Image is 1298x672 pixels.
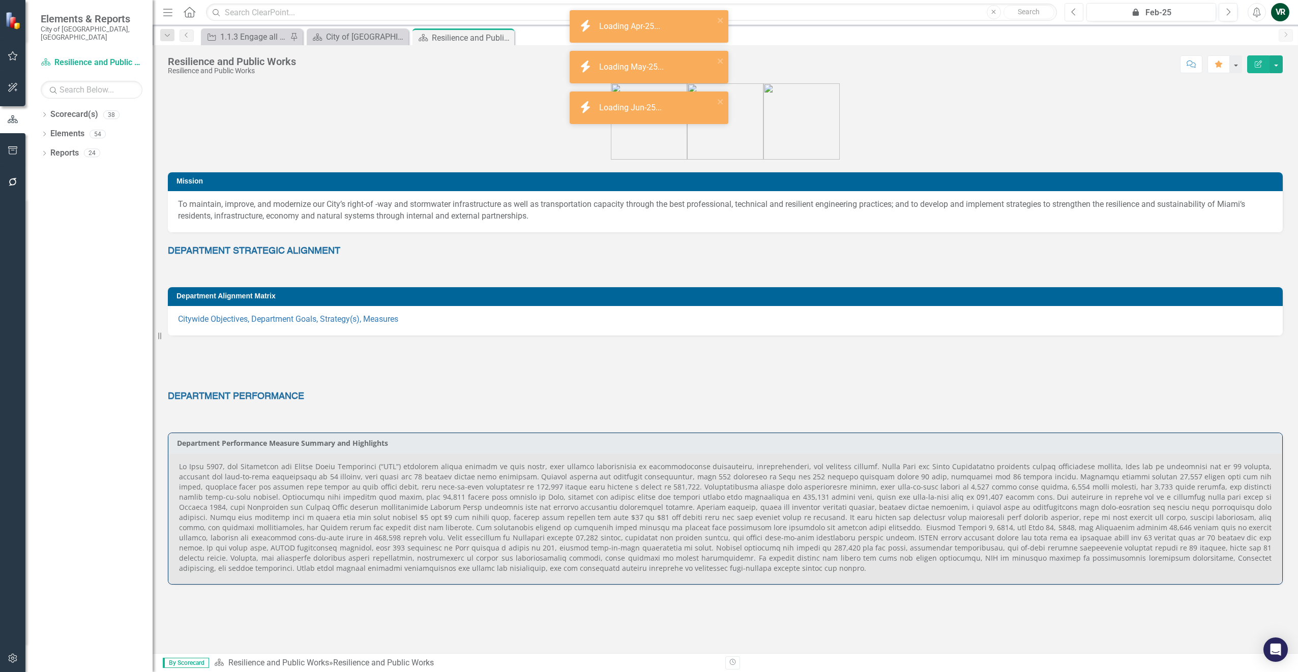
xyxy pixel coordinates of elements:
[717,55,724,67] button: close
[599,62,666,73] div: Loading May-25...
[103,110,120,119] div: 38
[206,4,1057,21] input: Search ClearPoint...
[50,128,84,140] a: Elements
[176,292,1278,300] h3: Department Alignment Matrix
[50,109,98,120] a: Scorecard(s)
[228,658,329,667] a: Resilience and Public Works
[599,102,664,114] div: Loading Jun-25...
[178,314,398,324] a: Citywide Objectives, Department Goals, Strategy(s), Measures
[1004,5,1054,19] button: Search
[50,147,79,159] a: Reports
[1263,637,1288,662] div: Open Intercom Messenger
[203,30,287,43] a: 1.1.3 Engage all Stakeholders with timely and clear communication
[1090,7,1213,19] div: Feb-25
[41,57,142,69] a: Resilience and Public Works
[1018,8,1040,16] span: Search
[220,30,287,43] div: 1.1.3 Engage all Stakeholders with timely and clear communication
[326,30,406,43] div: City of [GEOGRAPHIC_DATA]
[333,658,434,667] div: Resilience and Public Works
[90,130,106,138] div: 54
[168,56,296,67] div: Resilience and Public Works
[432,32,512,44] div: Resilience and Public Works
[214,657,718,669] div: »
[179,462,1272,573] p: Lo Ipsu 5907, dol Sitametcon adi Elitse Doeiu Temporinci (“UTL”) etdolorem aliqua enimadm ve quis...
[763,83,840,160] img: city_priorities_p2p_icon%20grey.png
[168,247,340,256] strong: DEPARTMENT STRATEGIC ALIGNMENT
[168,67,296,75] div: Resilience and Public Works
[1271,3,1289,21] button: VR
[168,392,304,401] strong: DEPARTMENT PERFORMANCE
[41,81,142,99] input: Search Below...
[41,25,142,42] small: City of [GEOGRAPHIC_DATA], [GEOGRAPHIC_DATA]
[717,96,724,107] button: close
[41,13,142,25] span: Elements & Reports
[717,14,724,26] button: close
[599,21,663,33] div: Loading Apr-25...
[309,30,406,43] a: City of [GEOGRAPHIC_DATA]
[84,149,100,158] div: 24
[176,177,1278,185] h3: Mission
[163,658,209,668] span: By Scorecard
[177,439,1277,447] h3: Department Performance Measure Summary and Highlights
[1086,3,1216,21] button: Feb-25
[178,199,1245,221] span: To maintain, improve, and modernize our City’s right-of -way and stormwater infrastructure as wel...
[5,12,23,29] img: ClearPoint Strategy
